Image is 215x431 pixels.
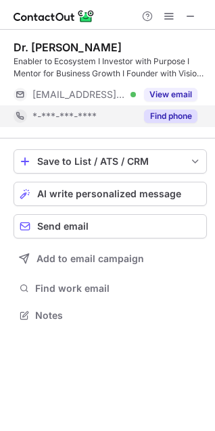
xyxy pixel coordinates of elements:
[14,306,207,325] button: Notes
[14,247,207,271] button: Add to email campaign
[37,188,181,199] span: AI write personalized message
[14,55,207,80] div: Enabler to Ecosystem I Investor with Purpose I Mentor for Business Growth I Founder with Vision I...
[14,279,207,298] button: Find work email
[37,156,183,167] div: Save to List / ATS / CRM
[14,8,95,24] img: ContactOut v5.3.10
[37,253,144,264] span: Add to email campaign
[14,149,207,174] button: save-profile-one-click
[14,182,207,206] button: AI write personalized message
[35,309,201,322] span: Notes
[144,109,197,123] button: Reveal Button
[14,214,207,238] button: Send email
[32,88,126,101] span: [EMAIL_ADDRESS][DOMAIN_NAME]
[14,41,122,54] div: Dr. [PERSON_NAME]
[144,88,197,101] button: Reveal Button
[37,221,89,232] span: Send email
[35,282,201,295] span: Find work email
